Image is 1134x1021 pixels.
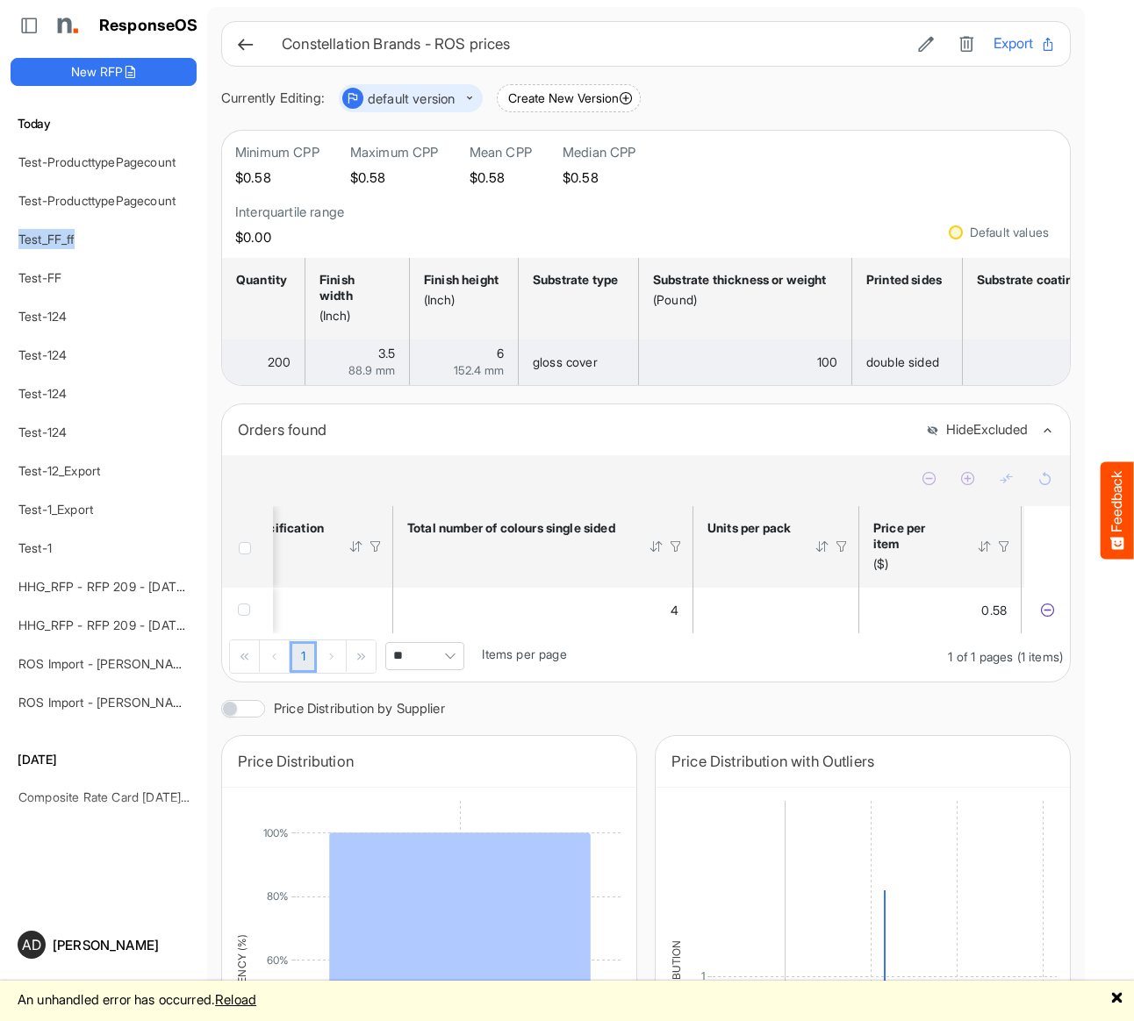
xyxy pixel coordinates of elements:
[274,702,445,715] label: Price Distribution by Supplier
[668,539,684,554] div: Filter Icon
[866,354,939,369] span: double sided
[873,520,954,552] div: Price per item
[977,272,1081,288] div: Substrate coating
[497,346,504,361] span: 6
[238,418,913,442] div: Orders found
[852,339,963,385] td: double sided is template cell Column Header httpsnorthellcomontologiesmapping-rulesmanufacturingh...
[317,640,347,672] div: Go to next page
[260,640,290,672] div: Go to previous page
[235,203,344,221] h6: Interquartile range
[378,346,395,361] span: 3.5
[230,640,260,672] div: Go to first page
[235,170,319,185] h5: $0.58
[222,588,273,633] td: checkbox
[319,308,390,324] div: (Inch)
[305,339,410,385] td: 3.5 is template cell Column Header httpsnorthellcomontologiesmapping-rulesmeasurementhasfinishsiz...
[48,8,83,43] img: Northell
[1101,462,1134,560] button: Feedback
[470,144,532,161] h6: Mean CPP
[236,272,285,288] div: Quantity
[18,463,100,478] a: Test-12_Export
[11,114,197,133] h6: Today
[519,339,639,385] td: gloss cover is template cell Column Header httpsnorthellcomontologiesmapping-rulesmaterialhassubs...
[913,32,939,55] button: Edit
[393,588,693,633] td: 4 is template cell Column Header httpsnorthellcomontologiesmapping-rulesfeaturehastotalcolourssin...
[235,144,319,161] h6: Minimum CPP
[653,272,832,288] div: Substrate thickness or weight
[18,193,176,208] a: Test-ProducttypePagecount
[996,539,1012,554] div: Filter Icon
[707,520,792,536] div: Units per pack
[1110,988,1123,1010] a: 🗙
[18,540,52,555] a: Test-1
[981,603,1007,618] span: 0.58
[653,292,832,308] div: (Pound)
[18,789,226,804] a: Composite Rate Card [DATE]_smaller
[1024,588,1073,633] td: d6b2c5a9-e859-41dd-835b-ea5012270deb is template cell Column Header
[18,270,61,285] a: Test-FF
[18,695,246,710] a: ROS Import - [PERSON_NAME] - ROS 11
[671,603,678,618] span: 4
[18,502,93,517] a: Test-1_Export
[99,17,198,35] h1: ResponseOS
[385,642,464,670] span: Pagerdropdown
[11,58,197,86] button: New RFP
[497,84,641,112] button: Create New Version
[368,539,384,554] div: Filter Icon
[482,646,566,661] span: Items per page
[235,230,344,245] h5: $0.00
[963,339,1102,385] td: is template cell Column Header httpsnorthellcomontologiesmapping-rulesmanufacturinghassubstrateco...
[319,272,390,303] div: Finish width
[18,309,67,324] a: Test-124
[817,354,837,369] span: 100
[563,170,636,185] h5: $0.58
[424,272,499,288] div: Finish height
[350,170,439,185] h5: $0.58
[948,649,1013,664] span: 1 of 1 pages
[1017,649,1063,664] span: (1 items)
[222,633,1070,682] div: Pager Container
[563,144,636,161] h6: Median CPP
[215,991,256,1008] a: Reload
[671,749,1054,774] div: Price Distribution with Outliers
[18,656,246,671] a: ROS Import - [PERSON_NAME] - ROS 11
[1038,602,1056,619] button: Exclude
[424,292,499,308] div: (Inch)
[866,272,943,288] div: Printed sides
[533,354,598,369] span: gloss cover
[18,579,323,594] a: HHG_RFP - RFP 209 - [DATE] - ROS TEST 3 (LITE) (1)
[18,618,326,632] a: HHG_RFP - RFP 209 - [DATE] - ROS TEST 3 (LITE) (2)
[18,347,67,362] a: Test-124
[970,226,1049,239] div: Default values
[18,386,67,401] a: Test-124
[290,641,317,673] a: Page 1 of 1 Pages
[222,506,273,588] th: Header checkbox
[350,144,439,161] h6: Maximum CPP
[282,37,899,52] h6: Constellation Brands - ROS prices
[926,423,1028,438] button: HideExcluded
[348,363,395,377] span: 88.9 mm
[639,339,852,385] td: 100 is template cell Column Header httpsnorthellcomontologiesmapping-rulesmaterialhasmaterialthic...
[410,339,519,385] td: 6 is template cell Column Header httpsnorthellcomontologiesmapping-rulesmeasurementhasfinishsizeh...
[22,938,41,952] span: AD
[693,588,859,633] td: is template cell Column Header httpsnorthellcomontologiesmapping-rulesorderhasunitsperpack
[454,363,504,377] span: 152.4 mm
[11,980,197,1010] p: Copyright 2004 - 2025 Northell Partners Ltd. All Rights Reserved. v 1.1.0
[470,170,532,185] h5: $0.58
[407,520,626,536] div: Total number of colours single sided
[222,339,305,385] td: 200 is template cell Column Header httpsnorthellcomontologiesmapping-rulesorderhasquantity
[834,539,850,554] div: Filter Icon
[18,154,176,169] a: Test-ProducttypePagecount
[859,588,1022,633] td: 0.58 is template cell Column Header price-per-item
[18,425,67,439] a: Test-124
[53,939,190,952] div: [PERSON_NAME]
[347,640,376,672] div: Go to last page
[994,32,1056,55] button: Export
[533,272,619,288] div: Substrate type
[11,750,197,769] h6: [DATE]
[268,354,291,369] span: 200
[873,556,954,572] div: ($)
[953,32,980,55] button: Delete
[221,88,325,110] div: Currently Editing:
[238,749,621,774] div: Price Distribution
